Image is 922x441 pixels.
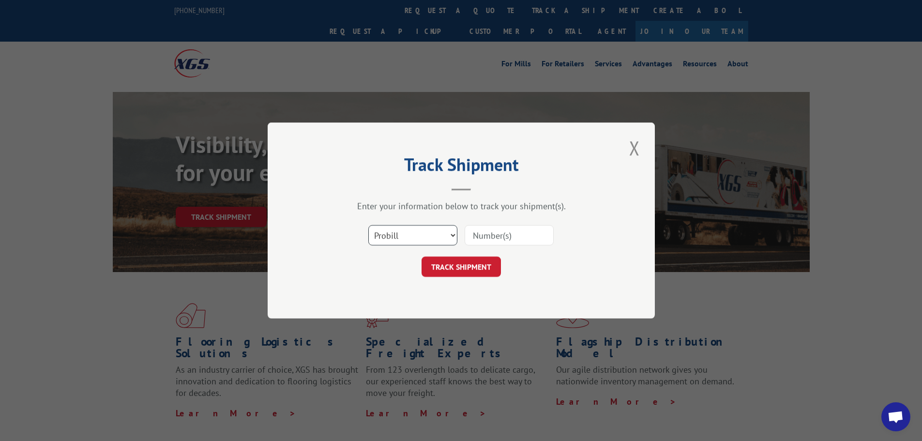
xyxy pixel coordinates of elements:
input: Number(s) [465,225,554,245]
button: Close modal [626,135,643,161]
a: Open chat [881,402,910,431]
div: Enter your information below to track your shipment(s). [316,200,606,212]
h2: Track Shipment [316,158,606,176]
button: TRACK SHIPMENT [422,257,501,277]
